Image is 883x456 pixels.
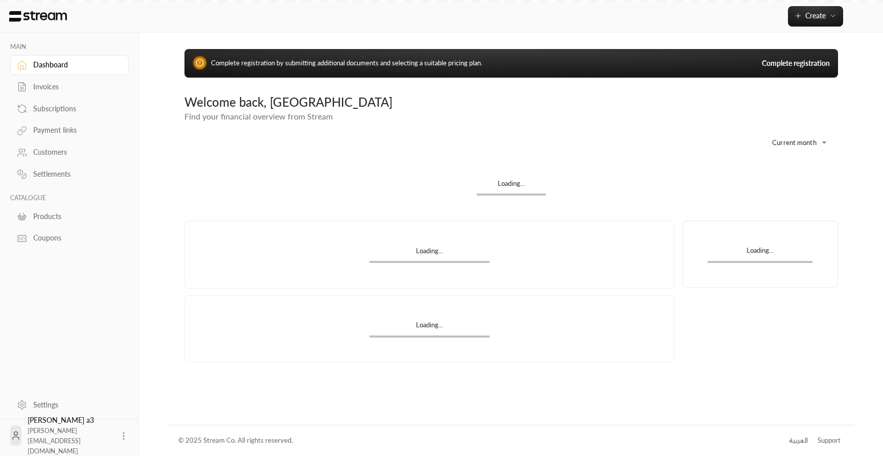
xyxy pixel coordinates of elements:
div: Current month [756,129,833,156]
span: [PERSON_NAME][EMAIL_ADDRESS][DOMAIN_NAME] [28,427,81,455]
a: Invoices [10,77,129,97]
div: Loading... [369,246,490,261]
div: Dashboard [33,60,116,70]
div: © 2025 Stream Co. All rights reserved. [178,436,293,446]
span: Create [805,11,826,20]
p: CATALOGUE [10,194,129,202]
p: MAIN [10,43,129,51]
a: Coupons [10,228,129,248]
a: Payment links [10,121,129,140]
div: Loading... [708,246,812,260]
a: Dashboard [10,55,129,75]
a: Subscriptions [10,99,129,118]
a: Settings [10,395,129,415]
div: Payment links [33,125,116,135]
span: Complete registration by submitting additional documents and selecting a suitable pricing plan. [211,59,482,67]
a: Support [815,431,844,450]
div: Coupons [33,233,116,243]
button: Create [788,6,843,27]
div: Products [33,211,116,222]
span: Find your financial overview from Stream [184,111,333,121]
div: العربية [789,436,808,446]
img: Logo [8,11,68,22]
a: Complete registration [762,58,830,68]
a: Settlements [10,164,129,184]
div: Loading... [369,320,490,335]
div: Settlements [33,169,116,179]
div: Settings [33,400,116,410]
div: Subscriptions [33,104,116,114]
div: Loading... [477,179,546,194]
a: Products [10,206,129,226]
a: Customers [10,142,129,162]
div: Welcome back, [GEOGRAPHIC_DATA] [184,94,838,110]
div: Customers [33,147,116,157]
div: [PERSON_NAME] a3 [28,415,112,456]
div: Invoices [33,82,116,92]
